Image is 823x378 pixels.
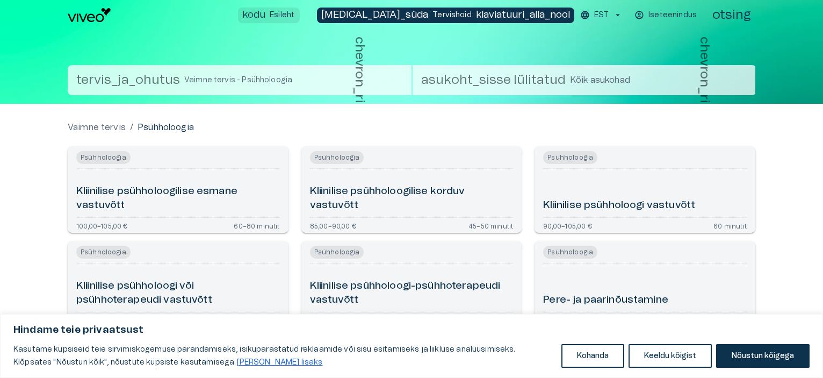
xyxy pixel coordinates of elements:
font: 60 minutit [713,223,747,230]
font: Esileht [270,11,294,19]
font: Vaimne tervis - Psühholoogia [184,76,292,84]
a: Ava teenuse broneerimise üksikasjad [535,147,755,233]
font: 60–80 minutit [234,223,279,230]
font: Kasutame küpsiseid teie sirvimiskogemuse parandamiseks, isikupärastatud reklaamide või sisu esita... [13,346,516,366]
font: 100,00–105,00 € [76,223,128,230]
font: 85,00–90,00 € [310,223,356,230]
button: Nõustun kõigega [716,344,810,368]
font: / [130,123,133,132]
font: Vaimne tervis [68,123,126,132]
a: Loe lisaks [325,358,326,367]
a: Ava teenuse broneerimise üksikasjad [68,241,288,327]
font: chevron_right [353,37,366,124]
button: koduEsileht [238,8,300,23]
font: Psühholoogia [314,154,360,161]
font: Psühholoogia [81,249,126,255]
font: kodu [242,10,265,20]
a: Ava teenuse broneerimise üksikasjad [301,241,522,327]
img: Viveo logo [68,8,111,22]
font: [MEDICAL_DATA]_süda [321,10,428,20]
font: tervis_ja_ohutus [76,74,180,87]
font: klaviatuuri_alla_nool [476,10,570,20]
font: Psühholoogia [138,123,194,132]
button: EST [579,8,624,23]
font: Psühholoogia [547,154,593,161]
font: Tervishoid [432,11,472,19]
font: Kliinilise psühholoogilise esmane vastuvõtt [76,186,237,211]
font: Abi [59,9,71,17]
font: [PERSON_NAME] lisaks [237,359,323,366]
button: Kohanda [561,344,624,368]
a: Navigeeri avalehele [68,8,234,22]
font: Iseteenindus [648,11,697,19]
font: Kliinilise psühholoogilise korduv vastuvõtt [310,186,465,211]
button: [MEDICAL_DATA]_südaTervishoidklaviatuuri_alla_nool [317,8,574,23]
button: Iseteenindus [633,8,699,23]
button: Keeldu kõigist [629,344,712,368]
a: Loe lisaks [236,358,323,367]
font: 90,00–105,00 € [543,223,591,230]
font: Kliinilise psühholoogi või psühhoterapeudi vastuvõtt [76,281,212,305]
font: Nõustun kõigega [732,352,794,360]
font: Psühholoogia [547,249,593,255]
button: ava otsingu modaalaken [708,4,755,26]
font: Kliinilise psühholoogi vastuvõtt [543,200,695,210]
font: Keeldu kõigist [644,352,696,360]
font: Hindame teie privaatsust [13,325,144,335]
font: asukoht_sisse lülitatud [421,74,566,87]
font: Kliinilise psühholoogi-psühhoterapeudi vastuvõtt [310,281,501,305]
font: Kohanda [577,352,609,360]
font: Pere- ja paarinõustamine [543,295,668,305]
a: Ava teenuse broneerimise üksikasjad [535,241,755,327]
font: chevron_right [698,37,711,124]
font: Psühholoogia [81,154,126,161]
font: Psühholoogia [314,249,360,255]
a: Vaimne tervis [68,121,126,134]
font: Kõik asukohad [570,76,630,84]
button: tervis_ja_ohutusVaimne tervis - Psühholoogiachevron_right [68,65,411,95]
font: otsing [712,9,751,22]
font: EST [594,11,609,19]
font: 45–50 minutit [468,223,513,230]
